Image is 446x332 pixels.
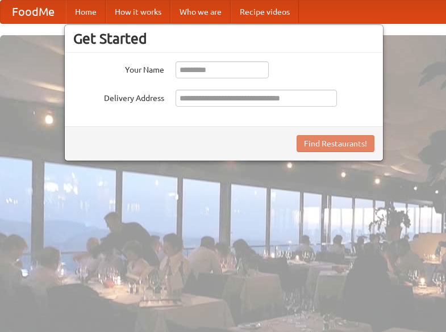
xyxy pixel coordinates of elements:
[66,1,106,23] a: Home
[1,1,66,23] a: FoodMe
[73,30,374,47] h3: Get Started
[231,1,299,23] a: Recipe videos
[297,135,374,152] button: Find Restaurants!
[73,61,164,75] label: Your Name
[106,1,170,23] a: How it works
[73,90,164,104] label: Delivery Address
[170,1,231,23] a: Who we are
